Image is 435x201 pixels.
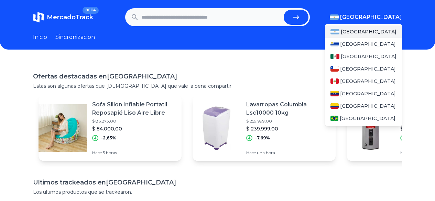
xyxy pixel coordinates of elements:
[33,12,44,23] img: MercadoTrack
[246,118,330,124] p: $ 259.999,00
[193,104,241,152] img: Featured image
[47,13,93,21] span: MercadoTrack
[325,75,402,87] a: Peru[GEOGRAPHIC_DATA]
[330,66,339,72] img: Chile
[92,100,176,117] p: Sofa Sillon Inflable Portatil Reposapié Liso Aire Libre
[325,63,402,75] a: Chile[GEOGRAPHIC_DATA]
[340,78,396,85] span: [GEOGRAPHIC_DATA]
[33,189,402,195] p: Los ultimos productos que se trackearon.
[330,91,339,96] img: Venezuela
[330,54,339,59] img: Mexico
[340,13,402,21] span: [GEOGRAPHIC_DATA]
[246,125,330,132] p: $ 239.999,00
[33,72,402,81] h1: Ofertas destacadas en [GEOGRAPHIC_DATA]
[341,53,396,60] span: [GEOGRAPHIC_DATA]
[330,103,339,109] img: Colombia
[325,100,402,112] a: Colombia[GEOGRAPHIC_DATA]
[325,25,402,38] a: Argentina[GEOGRAPHIC_DATA]
[330,78,339,84] img: Peru
[340,90,396,97] span: [GEOGRAPHIC_DATA]
[246,100,330,117] p: Lavarropas Columbia Lsc10000 10kg
[340,115,395,122] span: [GEOGRAPHIC_DATA]
[341,28,396,35] span: [GEOGRAPHIC_DATA]
[325,87,402,100] a: Venezuela[GEOGRAPHIC_DATA]
[330,13,402,21] button: [GEOGRAPHIC_DATA]
[92,150,176,156] p: Hace 5 horas
[325,112,402,125] a: Brasil[GEOGRAPHIC_DATA]
[340,65,396,72] span: [GEOGRAPHIC_DATA]
[330,29,339,34] img: Argentina
[246,150,330,156] p: Hace una hora
[330,116,338,121] img: Brasil
[39,104,87,152] img: Featured image
[325,50,402,63] a: Mexico[GEOGRAPHIC_DATA]
[193,95,336,161] a: Featured imageLavarropas Columbia Lsc10000 10kg$ 259.999,00$ 239.999,00-7,69%Hace una hora
[83,7,99,14] span: BETA
[39,95,182,161] a: Featured imageSofa Sillon Inflable Portatil Reposapié Liso Aire Libre$ 86.273,00$ 84.000,00-2,63%...
[347,104,395,152] img: Featured image
[33,178,402,187] h1: Ultimos trackeados en [GEOGRAPHIC_DATA]
[330,41,339,47] img: Uruguay
[101,135,116,141] p: -2,63%
[55,33,95,41] a: Sincronizacion
[255,135,270,141] p: -7,69%
[33,83,402,89] p: Estas son algunas ofertas que [DEMOGRAPHIC_DATA] que vale la pena compartir.
[330,14,339,20] img: Argentina
[33,33,47,41] a: Inicio
[340,103,396,109] span: [GEOGRAPHIC_DATA]
[92,125,176,132] p: $ 84.000,00
[325,38,402,50] a: Uruguay[GEOGRAPHIC_DATA]
[92,118,176,124] p: $ 86.273,00
[340,41,396,47] span: [GEOGRAPHIC_DATA]
[33,12,93,23] a: MercadoTrackBETA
